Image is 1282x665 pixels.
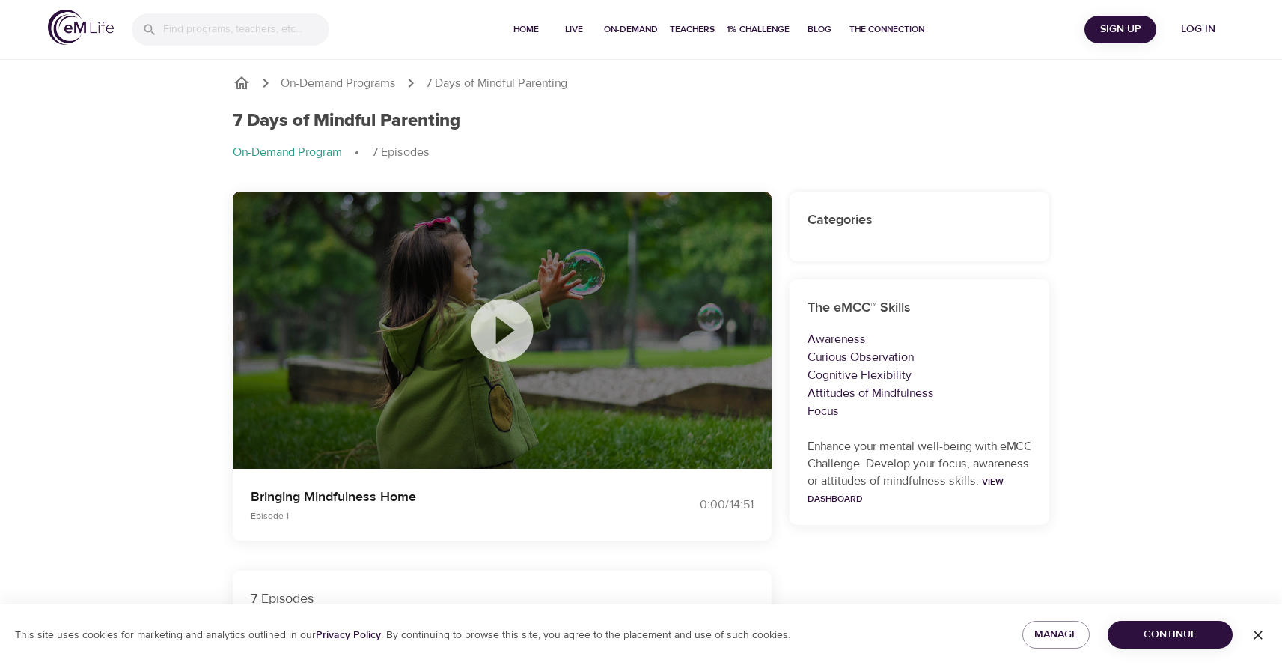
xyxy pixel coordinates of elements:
p: Cognitive Flexibility [808,366,1032,384]
img: logo [48,10,114,45]
span: On-Demand [604,22,658,37]
span: Log in [1168,20,1228,39]
p: Focus [808,402,1032,420]
h1: 7 Days of Mindful Parenting [233,110,460,132]
a: Privacy Policy [316,628,381,642]
span: Manage [1034,625,1078,644]
a: On-Demand Programs [281,75,396,92]
span: Continue [1120,625,1221,644]
span: Live [556,22,592,37]
span: Teachers [670,22,715,37]
p: Enhance your mental well-being with eMCC Challenge. Develop your focus, awareness or attitudes of... [808,438,1032,507]
p: Curious Observation [808,348,1032,366]
button: Log in [1162,16,1234,43]
nav: breadcrumb [233,74,1050,92]
p: Bringing Mindfulness Home [251,487,623,507]
span: Blog [802,22,837,37]
h6: Categories [808,210,1032,231]
nav: breadcrumb [233,144,1050,162]
p: 7 Episodes [251,589,754,609]
p: 7 Days of Mindful Parenting [426,75,567,92]
button: Manage [1022,621,1090,649]
span: Home [508,22,544,37]
span: Sign Up [1090,20,1150,39]
button: Continue [1108,621,1233,649]
p: Attitudes of Mindfulness [808,384,1032,402]
h6: The eMCC™ Skills [808,297,1032,319]
p: 7 Episodes [372,144,430,161]
input: Find programs, teachers, etc... [163,13,329,46]
div: 0:00 / 14:51 [641,497,754,514]
p: Awareness [808,330,1032,348]
p: Episode 1 [251,509,623,523]
span: The Connection [849,22,924,37]
p: On-Demand Program [233,144,342,161]
span: 1% Challenge [727,22,790,37]
button: Sign Up [1084,16,1156,43]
